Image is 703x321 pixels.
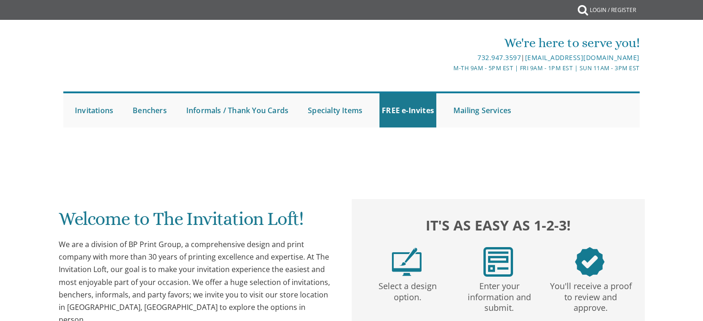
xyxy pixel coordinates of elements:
[256,34,640,52] div: We're here to serve you!
[256,52,640,63] div: |
[364,277,452,303] p: Select a design option.
[483,247,513,277] img: step2.png
[361,215,636,236] h2: It's as easy as 1-2-3!
[392,247,422,277] img: step1.png
[455,277,543,314] p: Enter your information and submit.
[184,93,291,127] a: Informals / Thank You Cards
[59,209,333,236] h1: Welcome to The Invitation Loft!
[525,53,640,62] a: [EMAIL_ADDRESS][DOMAIN_NAME]
[477,53,521,62] a: 732.947.3597
[575,247,605,277] img: step3.png
[379,93,436,127] a: FREE e-Invites
[451,93,513,127] a: Mailing Services
[130,93,169,127] a: Benchers
[547,277,635,314] p: You'll receive a proof to review and approve.
[256,63,640,73] div: M-Th 9am - 5pm EST | Fri 9am - 1pm EST | Sun 11am - 3pm EST
[73,93,116,127] a: Invitations
[306,93,365,127] a: Specialty Items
